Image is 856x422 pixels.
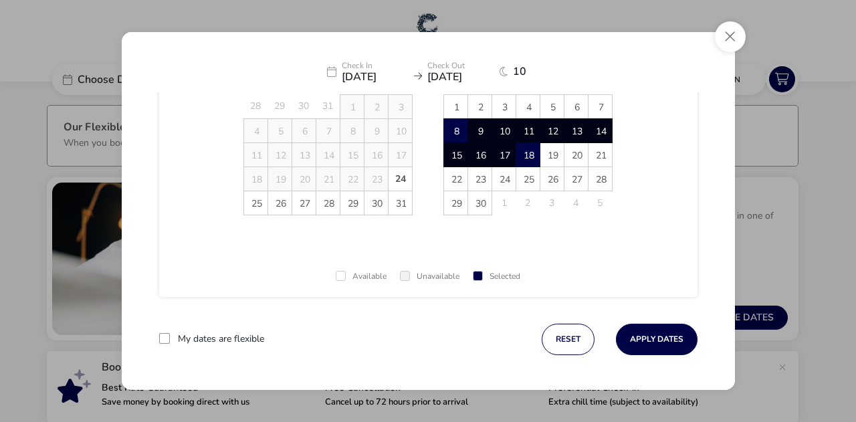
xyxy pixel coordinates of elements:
[316,167,340,191] td: 21
[245,192,268,215] span: 25
[492,142,516,167] td: 17
[492,167,516,191] td: 24
[565,144,588,167] span: 20
[541,168,564,191] span: 26
[340,142,364,167] td: 15
[516,142,540,167] td: 18
[342,72,409,82] span: [DATE]
[469,96,492,119] span: 2
[389,118,413,142] td: 10
[389,167,412,191] span: 24
[564,191,588,215] td: 4
[542,324,595,355] button: reset
[244,118,268,142] td: 4
[427,72,494,82] span: [DATE]
[336,272,387,281] div: Available
[292,94,316,118] td: 30
[400,272,459,281] div: Unavailable
[445,192,468,215] span: 29
[493,144,516,167] span: 17
[269,192,292,215] span: 26
[340,94,364,118] td: 1
[588,94,613,118] td: 7
[364,118,389,142] td: 9
[268,142,292,167] td: 12
[468,191,492,215] td: 30
[588,167,613,191] td: 28
[589,96,613,119] span: 7
[492,191,516,215] td: 1
[364,167,389,191] td: 23
[427,62,494,72] p: Check Out
[541,96,564,119] span: 5
[292,142,316,167] td: 13
[389,167,413,191] td: 24
[293,192,316,215] span: 27
[444,94,468,118] td: 1
[493,96,516,119] span: 3
[541,120,564,143] span: 12
[316,142,340,167] td: 14
[364,142,389,167] td: 16
[316,191,340,215] td: 28
[517,120,540,143] span: 11
[444,118,468,142] td: 8
[588,191,613,215] td: 5
[492,118,516,142] td: 10
[589,120,613,143] span: 14
[244,191,268,215] td: 25
[564,167,588,191] td: 27
[469,144,492,167] span: 16
[389,142,413,167] td: 17
[565,168,588,191] span: 27
[317,192,340,215] span: 28
[517,96,540,119] span: 4
[341,192,364,215] span: 29
[444,167,468,191] td: 22
[340,191,364,215] td: 29
[540,118,564,142] td: 12
[340,118,364,142] td: 8
[516,94,540,118] td: 4
[444,142,468,167] td: 15
[517,168,540,191] span: 25
[616,324,698,355] button: Apply Dates
[292,167,316,191] td: 20
[389,94,413,118] td: 3
[589,144,613,167] span: 21
[468,167,492,191] td: 23
[268,94,292,118] td: 29
[469,168,492,191] span: 23
[445,96,468,119] span: 1
[244,167,268,191] td: 18
[316,118,340,142] td: 7
[231,29,625,231] div: Choose Date
[473,272,520,281] div: Selected
[492,94,516,118] td: 3
[589,168,613,191] span: 28
[445,144,468,167] span: 15
[389,191,413,215] td: 31
[292,191,316,215] td: 27
[389,192,413,215] span: 31
[513,66,530,77] span: 10
[516,118,540,142] td: 11
[588,118,613,142] td: 14
[364,94,389,118] td: 2
[445,120,468,143] span: 8
[516,167,540,191] td: 25
[540,94,564,118] td: 5
[268,167,292,191] td: 19
[268,191,292,215] td: 26
[445,168,468,191] span: 22
[178,334,264,344] label: My dates are flexible
[340,167,364,191] td: 22
[468,94,492,118] td: 2
[244,142,268,167] td: 11
[565,96,588,119] span: 6
[316,94,340,118] td: 31
[564,118,588,142] td: 13
[469,120,492,143] span: 9
[540,191,564,215] td: 3
[365,192,389,215] span: 30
